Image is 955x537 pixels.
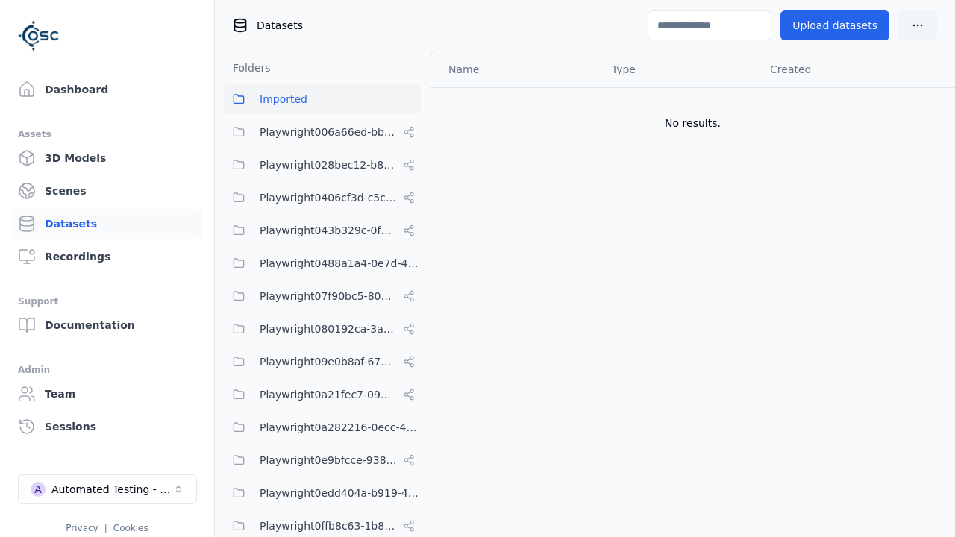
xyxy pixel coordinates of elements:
[224,84,421,114] button: Imported
[430,87,955,159] td: No results.
[18,361,196,379] div: Admin
[260,386,397,403] span: Playwright0a21fec7-093e-446e-ac90-feefe60349da
[31,482,46,497] div: A
[12,310,202,340] a: Documentation
[224,281,421,311] button: Playwright07f90bc5-80d1-4d58-862e-051c9f56b799
[224,183,421,213] button: Playwright0406cf3d-c5c6-4809-a891-d4d7aaf60441
[260,517,397,535] span: Playwright0ffb8c63-1b89-42f9-8930-08c6864de4e8
[18,292,196,310] div: Support
[224,478,421,508] button: Playwright0edd404a-b919-41a7-9a8d-3e80e0159239
[224,117,421,147] button: Playwright006a66ed-bbfa-4b84-a6f2-8b03960da6f1
[12,412,202,442] a: Sessions
[12,75,202,104] a: Dashboard
[600,51,758,87] th: Type
[224,150,421,180] button: Playwright028bec12-b853-4041-8716-f34111cdbd0b
[224,60,271,75] h3: Folders
[18,125,196,143] div: Assets
[260,451,397,469] span: Playwright0e9bfcce-9385-4655-aad9-5e1830d0cbce
[224,412,421,442] button: Playwright0a282216-0ecc-4192-904d-1db5382f43aa
[224,380,421,409] button: Playwright0a21fec7-093e-446e-ac90-feefe60349da
[260,123,397,141] span: Playwright006a66ed-bbfa-4b84-a6f2-8b03960da6f1
[18,474,197,504] button: Select a workspace
[12,143,202,173] a: 3D Models
[12,379,202,409] a: Team
[51,482,172,497] div: Automated Testing - Playwright
[12,176,202,206] a: Scenes
[224,347,421,377] button: Playwright09e0b8af-6797-487c-9a58-df45af994400
[260,90,307,108] span: Imported
[260,320,397,338] span: Playwright080192ca-3ab8-4170-8689-2c2dffafb10d
[260,418,421,436] span: Playwright0a282216-0ecc-4192-904d-1db5382f43aa
[66,523,98,533] a: Privacy
[430,51,600,87] th: Name
[260,189,397,207] span: Playwright0406cf3d-c5c6-4809-a891-d4d7aaf60441
[224,216,421,245] button: Playwright043b329c-0fea-4eef-a1dd-c1b85d96f68d
[113,523,148,533] a: Cookies
[260,156,397,174] span: Playwright028bec12-b853-4041-8716-f34111cdbd0b
[260,484,421,502] span: Playwright0edd404a-b919-41a7-9a8d-3e80e0159239
[758,51,931,87] th: Created
[260,287,397,305] span: Playwright07f90bc5-80d1-4d58-862e-051c9f56b799
[12,209,202,239] a: Datasets
[224,314,421,344] button: Playwright080192ca-3ab8-4170-8689-2c2dffafb10d
[260,353,397,371] span: Playwright09e0b8af-6797-487c-9a58-df45af994400
[104,523,107,533] span: |
[257,18,303,33] span: Datasets
[224,248,421,278] button: Playwright0488a1a4-0e7d-4299-bdea-dd156cc484d6
[18,15,60,57] img: Logo
[224,445,421,475] button: Playwright0e9bfcce-9385-4655-aad9-5e1830d0cbce
[12,242,202,271] a: Recordings
[260,222,397,239] span: Playwright043b329c-0fea-4eef-a1dd-c1b85d96f68d
[780,10,889,40] button: Upload datasets
[260,254,421,272] span: Playwright0488a1a4-0e7d-4299-bdea-dd156cc484d6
